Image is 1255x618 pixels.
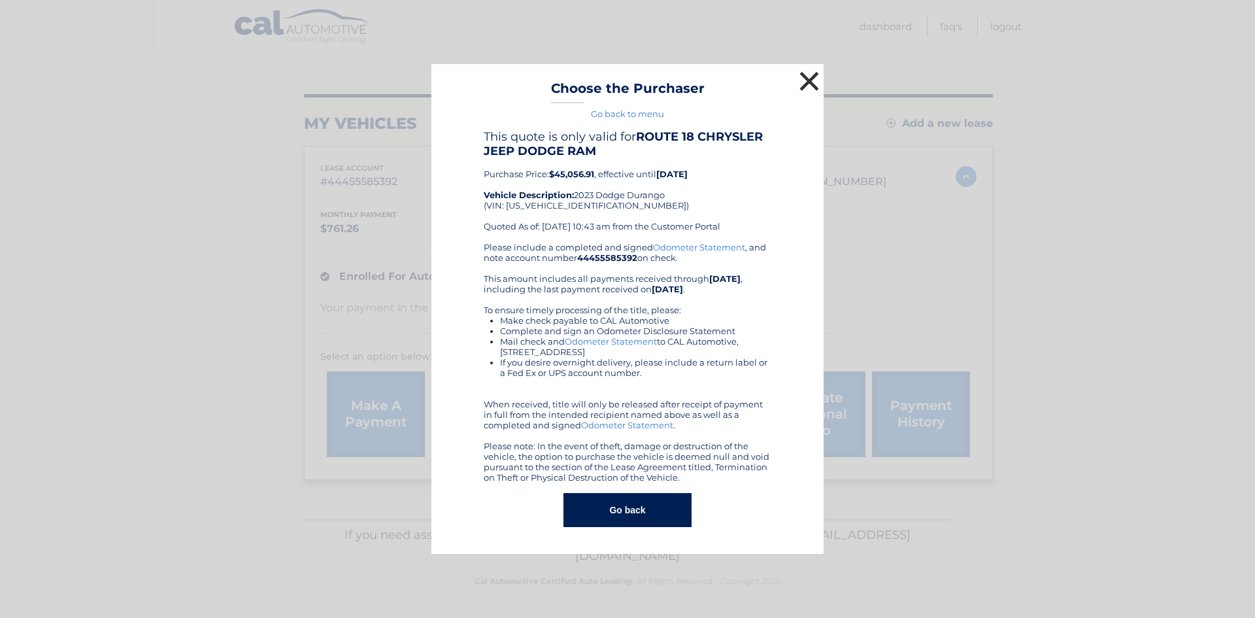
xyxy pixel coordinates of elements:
button: × [796,68,822,94]
b: 44455585392 [577,252,637,263]
b: [DATE] [709,273,741,284]
b: ROUTE 18 CHRYSLER JEEP DODGE RAM [484,129,763,158]
strong: Vehicle Description: [484,190,574,200]
a: Odometer Statement [653,242,745,252]
a: Go back to menu [591,109,664,119]
a: Odometer Statement [581,420,673,430]
b: $45,056.91 [549,169,594,179]
li: Make check payable to CAL Automotive [500,315,771,326]
button: Go back [563,493,691,527]
div: Please include a completed and signed , and note account number on check. This amount includes al... [484,242,771,483]
h3: Choose the Purchaser [551,80,705,103]
li: If you desire overnight delivery, please include a return label or a Fed Ex or UPS account number. [500,357,771,378]
h4: This quote is only valid for [484,129,771,158]
b: [DATE] [656,169,688,179]
li: Mail check and to CAL Automotive, [STREET_ADDRESS] [500,336,771,357]
a: Odometer Statement [565,336,657,347]
li: Complete and sign an Odometer Disclosure Statement [500,326,771,336]
b: [DATE] [652,284,683,294]
div: Purchase Price: , effective until 2023 Dodge Durango (VIN: [US_VEHICLE_IDENTIFICATION_NUMBER]) Qu... [484,129,771,242]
